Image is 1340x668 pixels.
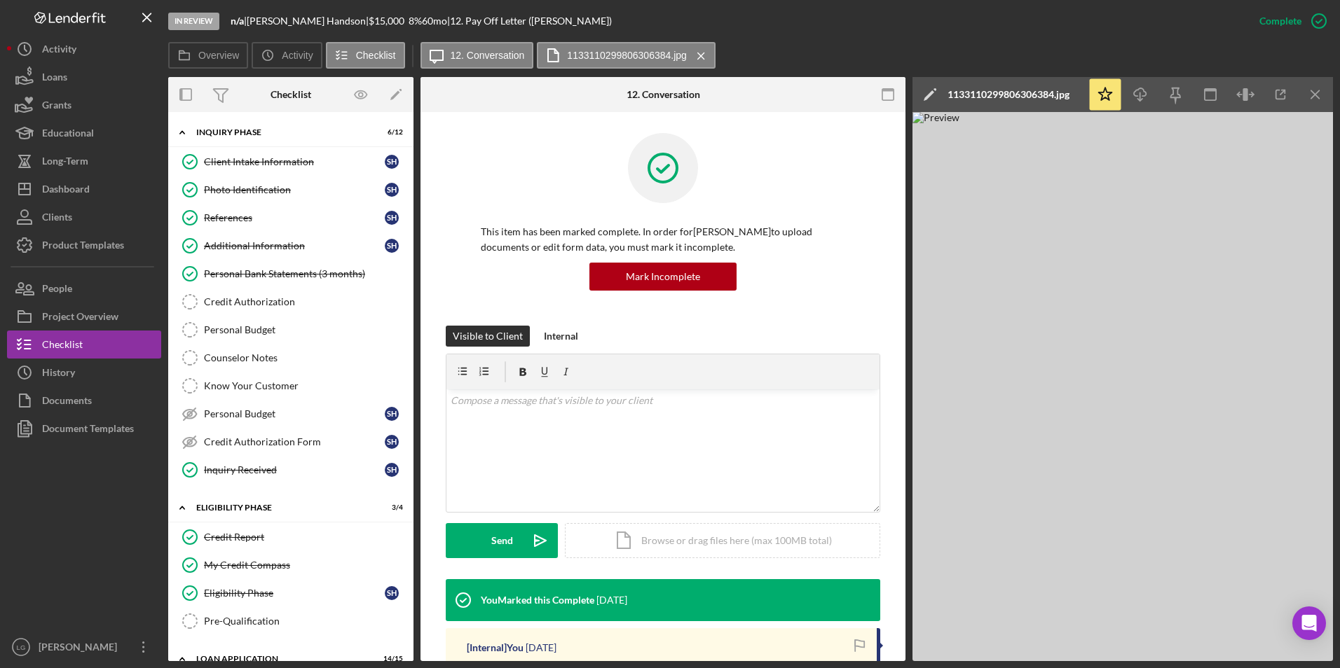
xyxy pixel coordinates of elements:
label: Checklist [356,50,396,61]
a: Client Intake InformationSH [175,148,406,176]
div: Know Your Customer [204,380,406,391]
button: Document Templates [7,415,161,443]
div: | [231,15,247,27]
label: 12. Conversation [451,50,525,61]
a: Know Your Customer [175,372,406,400]
div: Activity [42,35,76,67]
div: 14 / 15 [378,655,403,663]
div: In Review [168,13,219,30]
div: S H [385,239,399,253]
div: History [42,359,75,390]
button: LG[PERSON_NAME] [7,633,161,661]
button: Internal [537,326,585,347]
div: Pre-Qualification [204,615,406,627]
time: 2025-09-03 12:56 [596,594,627,606]
div: Mark Incomplete [626,263,700,291]
button: Overview [168,42,248,69]
div: Complete [1259,7,1301,35]
div: Client Intake Information [204,156,385,167]
button: Grants [7,91,161,119]
div: S H [385,155,399,169]
span: $15,000 [369,15,404,27]
div: 12. Conversation [627,89,700,100]
div: | 12. Pay Off Letter ([PERSON_NAME]) [447,15,612,27]
div: Educational [42,119,94,151]
div: Dashboard [42,175,90,207]
div: Inquiry Received [204,464,385,475]
a: My Credit Compass [175,551,406,579]
div: Personal Budget [204,324,406,335]
button: Product Templates [7,231,161,259]
div: Loans [42,63,67,95]
div: Personal Bank Statements (3 months) [204,268,406,279]
button: 12. Conversation [421,42,534,69]
a: Credit Authorization [175,288,406,316]
div: 3 / 4 [378,503,403,512]
label: Activity [282,50,313,61]
text: LG [17,643,26,651]
button: Educational [7,119,161,147]
div: References [204,212,385,223]
button: Activity [252,42,322,69]
a: Photo IdentificationSH [175,176,406,204]
button: Loans [7,63,161,91]
p: This item has been marked complete. In order for [PERSON_NAME] to upload documents or edit form d... [481,224,845,256]
img: Preview [912,112,1333,661]
button: Project Overview [7,302,161,330]
div: Eligibility Phase [204,587,385,599]
button: Dashboard [7,175,161,203]
button: Complete [1245,7,1333,35]
div: Product Templates [42,231,124,263]
div: Long-Term [42,147,88,179]
div: Loan Application [196,655,368,663]
button: Checklist [7,330,161,359]
div: S H [385,183,399,197]
div: Open Intercom Messenger [1292,606,1326,640]
button: Mark Incomplete [589,263,737,291]
div: Send [491,523,513,558]
div: Credit Authorization Form [204,436,385,447]
div: Personal Budget [204,408,385,419]
button: People [7,274,161,302]
button: Activity [7,35,161,63]
div: 60 mo [422,15,447,27]
div: S H [385,463,399,477]
a: Additional InformationSH [175,232,406,260]
div: [PERSON_NAME] Handson | [247,15,369,27]
button: Documents [7,387,161,415]
div: Checklist [271,89,311,100]
button: Long-Term [7,147,161,175]
div: [Internal] You [467,642,524,653]
a: Personal BudgetSH [175,400,406,428]
div: Grants [42,91,71,123]
div: Inquiry Phase [196,128,368,137]
button: Send [446,523,558,558]
div: 8 % [409,15,422,27]
div: 6 / 12 [378,128,403,137]
div: Visible to Client [453,326,523,347]
a: Clients [7,203,161,231]
div: Documents [42,387,92,418]
div: Credit Authorization [204,296,406,307]
div: People [42,274,72,306]
a: Personal Bank Statements (3 months) [175,260,406,288]
div: Additional Information [204,240,385,251]
div: S H [385,407,399,421]
a: Eligibility PhaseSH [175,579,406,607]
a: Credit Report [175,523,406,551]
div: You Marked this Complete [481,594,594,606]
label: 1133110299806306384.jpg [567,50,687,61]
a: Credit Authorization FormSH [175,428,406,456]
div: Eligibility Phase [196,503,368,512]
div: Credit Report [204,531,406,543]
div: Photo Identification [204,184,385,195]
